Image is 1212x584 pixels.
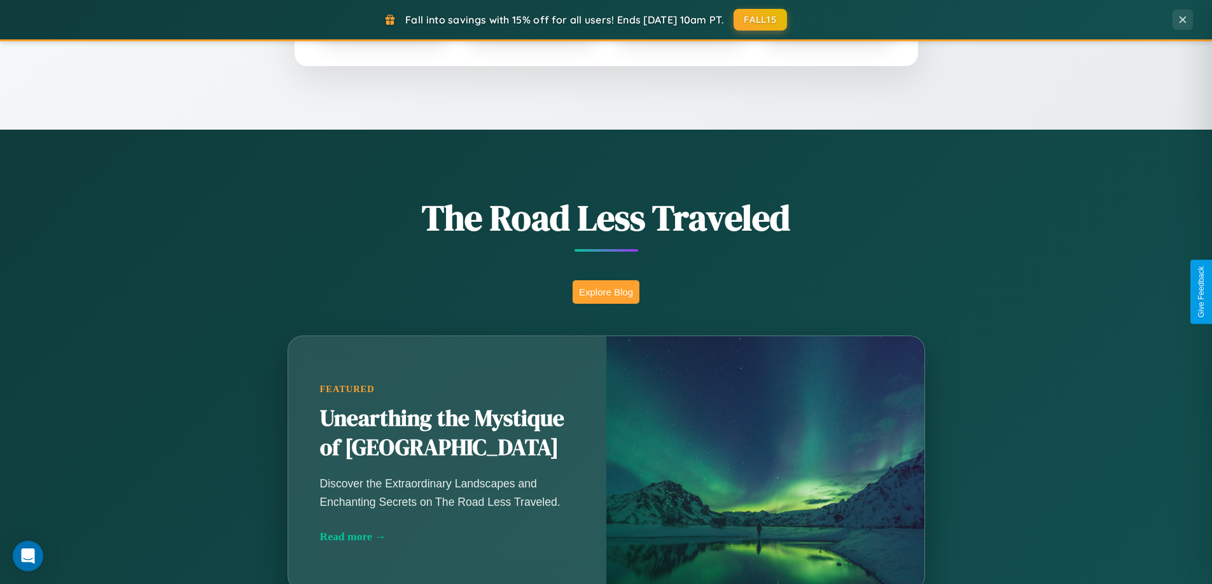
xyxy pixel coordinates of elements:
div: Open Intercom Messenger [13,541,43,571]
div: Read more → [320,530,575,543]
div: Give Feedback [1197,266,1206,318]
h1: The Road Less Traveled [225,193,988,242]
h2: Unearthing the Mystique of [GEOGRAPHIC_DATA] [320,404,575,463]
span: Fall into savings with 15% off for all users! Ends [DATE] 10am PT. [405,13,724,26]
button: Explore Blog [573,280,639,304]
div: Featured [320,384,575,395]
p: Discover the Extraordinary Landscapes and Enchanting Secrets on The Road Less Traveled. [320,475,575,510]
button: FALL15 [734,9,787,31]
